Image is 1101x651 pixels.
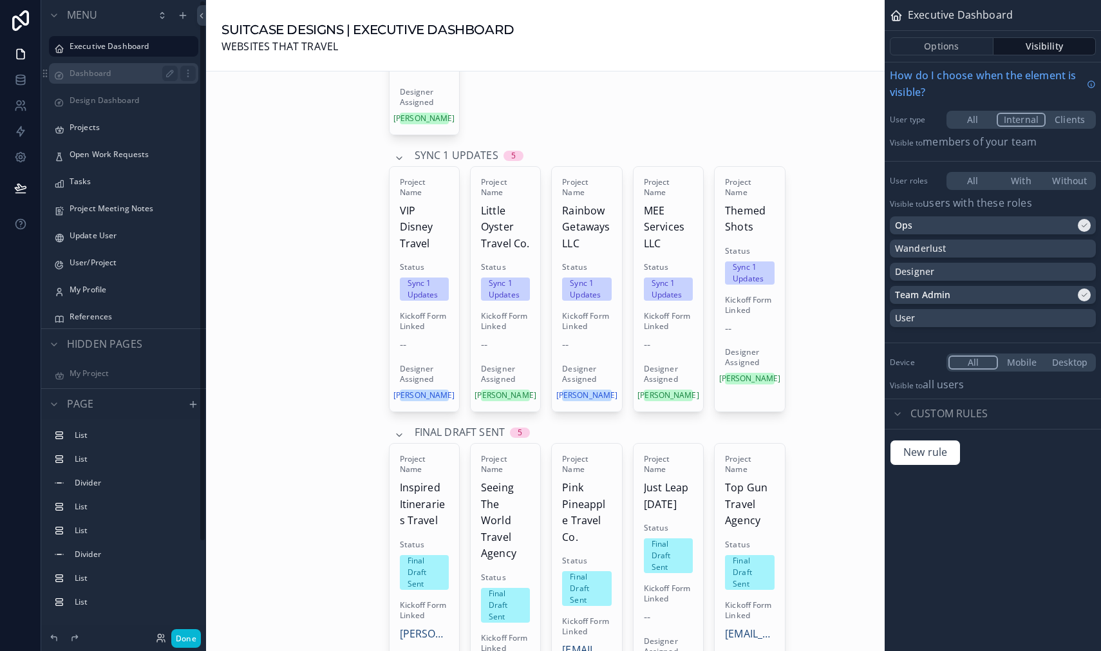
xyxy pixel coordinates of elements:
label: My Profile [70,285,196,295]
p: Wanderlust [895,242,946,255]
label: Device [890,357,941,368]
label: Update User [70,231,196,241]
button: Internal [997,113,1046,127]
button: Without [1046,174,1094,188]
p: User [895,312,916,325]
button: Done [171,629,201,648]
label: Tasks [70,176,196,187]
span: Members of your team [923,135,1037,149]
span: Custom rules [910,406,988,422]
button: Options [890,37,993,55]
button: Mobile [998,355,1046,370]
button: All [948,174,997,188]
label: My Project [70,368,196,379]
button: All [948,355,998,370]
button: With [997,174,1045,188]
span: New rule [898,444,952,461]
button: Desktop [1046,355,1094,370]
button: All [948,113,997,127]
label: References [70,312,196,322]
span: Menu [67,7,98,24]
span: Users with these roles [923,196,1032,210]
span: all users [923,377,964,392]
button: Visibility [993,37,1096,55]
label: List [75,525,193,536]
label: Divider [75,549,193,560]
a: How do I choose when the element is visible? [890,68,1096,100]
label: Design Dashboard [70,95,196,106]
p: Team Admin [895,288,950,301]
span: WEBSITES THAT TRAVEL [221,39,514,55]
label: Projects [70,122,196,133]
label: User type [890,115,941,125]
label: List [75,502,193,512]
label: Divider [75,478,193,488]
label: Open Work Requests [70,149,196,160]
div: scrollable content [41,419,206,625]
label: User roles [890,176,941,186]
label: Executive Dashboard [70,41,191,52]
label: List [75,430,193,440]
p: Visible to [890,195,1096,212]
span: Executive Dashboard [908,7,1013,24]
p: Visible to [890,134,1096,151]
button: Clients [1046,113,1094,127]
label: List [75,597,193,607]
span: How do I choose when the element is visible? [890,68,1082,100]
p: Visible to [890,377,1096,393]
span: Page [67,396,94,413]
label: Project Meeting Notes [70,203,196,214]
h1: SUITCASE DESIGNS | EXECUTIVE DASHBOARD [221,21,514,39]
p: Designer [895,265,934,278]
label: Dashboard [70,68,173,79]
label: List [75,454,193,464]
p: Ops [895,219,912,232]
span: Hidden pages [67,336,142,353]
button: New rule [890,440,961,466]
label: List [75,573,193,583]
label: User/Project [70,258,196,268]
